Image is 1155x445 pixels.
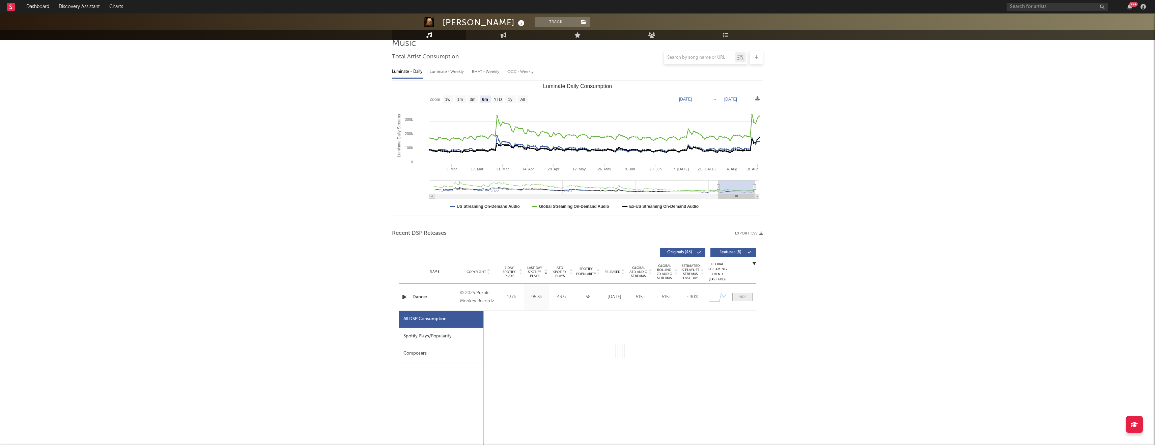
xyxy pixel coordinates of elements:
text: 7. [DATE] [673,167,689,171]
text: Global Streaming On-Demand Audio [539,204,609,209]
text: Luminate Daily Consumption [543,83,612,89]
div: 99 + [1129,2,1138,7]
button: Export CSV [735,231,763,235]
span: Recent DSP Releases [392,229,447,238]
text: Zoom [430,97,440,102]
text: US Streaming On-Demand Audio [457,204,520,209]
div: © 2025 Purple Monkey Recordz [460,289,497,305]
text: 300k [405,117,413,121]
input: Search by song name or URL [664,55,735,60]
button: Track [535,17,577,27]
button: 99+ [1127,4,1132,9]
div: BMAT - Weekly [472,66,501,78]
div: Composers [399,345,483,362]
div: Global Streaming Trend (Last 60D) [707,262,727,282]
text: 6m [482,97,488,102]
button: Originals(43) [660,248,705,257]
text: 31. Mar [496,167,509,171]
span: Released [604,270,620,274]
text: 9. Jun [625,167,635,171]
text: 21. [DATE] [698,167,715,171]
span: Global ATD Audio Streams [629,266,648,278]
text: 28. Apr [548,167,560,171]
text: 4. Aug [727,167,737,171]
text: 1w [445,97,451,102]
text: Ex-US Streaming On-Demand Audio [629,204,699,209]
div: All DSP Consumption [403,315,447,323]
div: 515k [629,294,652,301]
text: Luminate Daily Streams [397,114,401,157]
text: → [713,97,717,102]
div: 95.3k [526,294,547,301]
div: Luminate - Weekly [430,66,465,78]
text: 14. Apr [522,167,534,171]
input: Search for artists [1007,3,1108,11]
span: Last Day Spotify Plays [526,266,543,278]
text: YTD [494,97,502,102]
div: All DSP Consumption [399,311,483,328]
text: All [520,97,525,102]
div: 58 [576,294,600,301]
button: Features(6) [710,248,756,257]
div: Spotify Plays/Popularity [399,328,483,345]
text: 1m [457,97,463,102]
span: Estimated % Playlist Streams Last Day [681,264,700,280]
text: 1y [508,97,512,102]
text: 3. Mar [446,167,457,171]
span: 7 Day Spotify Plays [500,266,518,278]
span: Spotify Popularity [576,267,596,277]
text: 17. Mar [471,167,484,171]
text: 18. Aug [746,167,758,171]
div: 437k [551,294,573,301]
span: Music [392,39,416,48]
div: [DATE] [603,294,626,301]
div: Name [413,269,457,274]
div: [PERSON_NAME] [443,17,526,28]
div: OCC - Weekly [507,66,534,78]
div: ~ 40 % [681,294,704,301]
text: 12. May [572,167,586,171]
span: Global Rolling 7D Audio Streams [655,264,674,280]
a: Dancer [413,294,457,301]
text: 200k [405,132,413,136]
text: 26. May [598,167,612,171]
span: Features ( 6 ) [715,250,746,254]
span: Originals ( 43 ) [664,250,695,254]
div: Luminate - Daily [392,66,423,78]
span: ATD Spotify Plays [551,266,569,278]
span: Copyright [467,270,486,274]
text: [DATE] [679,97,692,102]
text: 100k [405,146,413,150]
div: 515k [655,294,678,301]
text: [DATE] [724,97,737,102]
text: 23. Jun [649,167,661,171]
text: 0 [411,160,413,164]
text: 3m [470,97,476,102]
div: 437k [500,294,522,301]
svg: Luminate Daily Consumption [392,81,763,216]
